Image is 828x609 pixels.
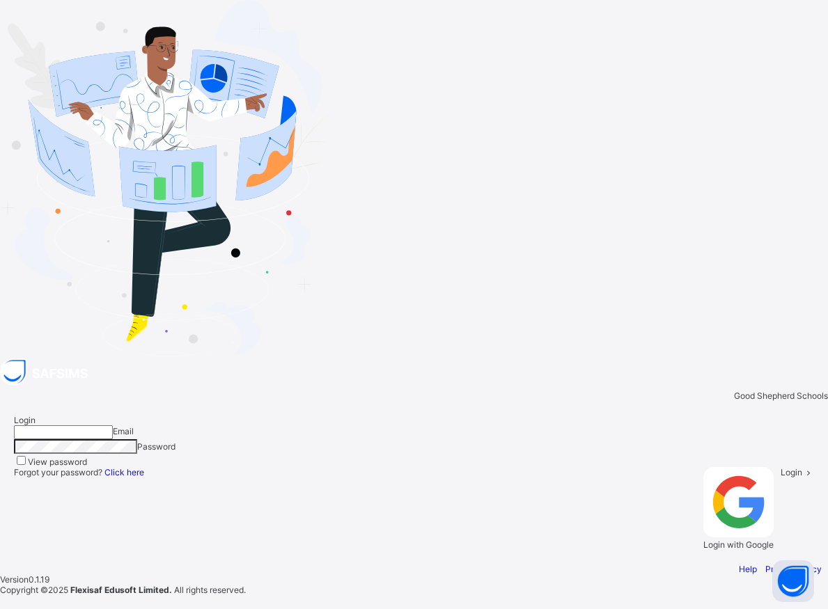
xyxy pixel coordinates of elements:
[137,441,175,452] span: Password
[14,467,144,477] span: Forgot your password?
[772,560,814,602] button: Open asap
[781,467,802,477] span: Login
[14,415,36,425] span: Login
[113,426,134,436] span: Email
[28,457,87,467] label: View password
[739,564,757,574] a: Help
[104,467,144,477] a: Click here
[70,585,172,595] strong: Flexisaf Edusoft Limited.
[734,390,828,401] span: Good Shepherd Schools
[703,539,774,550] span: Login with Google
[703,467,774,537] img: google.396cfc9801f0270233282035f929180a.svg
[765,564,822,574] a: Privacy Policy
